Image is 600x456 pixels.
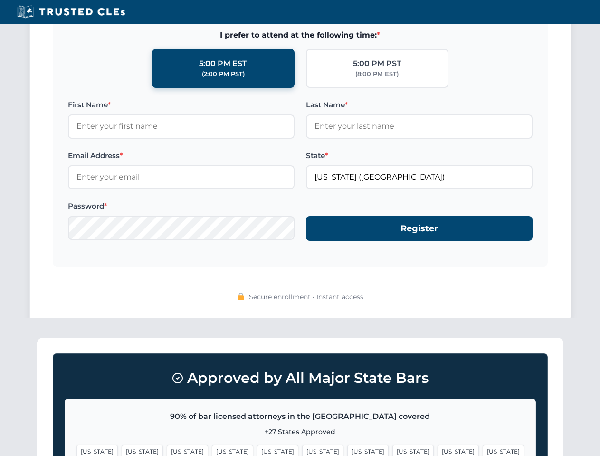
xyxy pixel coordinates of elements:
[68,150,295,161] label: Email Address
[68,114,295,138] input: Enter your first name
[68,99,295,111] label: First Name
[76,410,524,423] p: 90% of bar licensed attorneys in the [GEOGRAPHIC_DATA] covered
[306,99,533,111] label: Last Name
[68,165,295,189] input: Enter your email
[199,57,247,70] div: 5:00 PM EST
[76,427,524,437] p: +27 States Approved
[68,200,295,212] label: Password
[306,165,533,189] input: Louisiana (LA)
[355,69,399,79] div: (8:00 PM EST)
[306,150,533,161] label: State
[65,365,536,391] h3: Approved by All Major State Bars
[14,5,128,19] img: Trusted CLEs
[202,69,245,79] div: (2:00 PM PST)
[306,114,533,138] input: Enter your last name
[237,293,245,300] img: 🔒
[68,29,533,41] span: I prefer to attend at the following time:
[353,57,401,70] div: 5:00 PM PST
[249,292,363,302] span: Secure enrollment • Instant access
[306,216,533,241] button: Register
